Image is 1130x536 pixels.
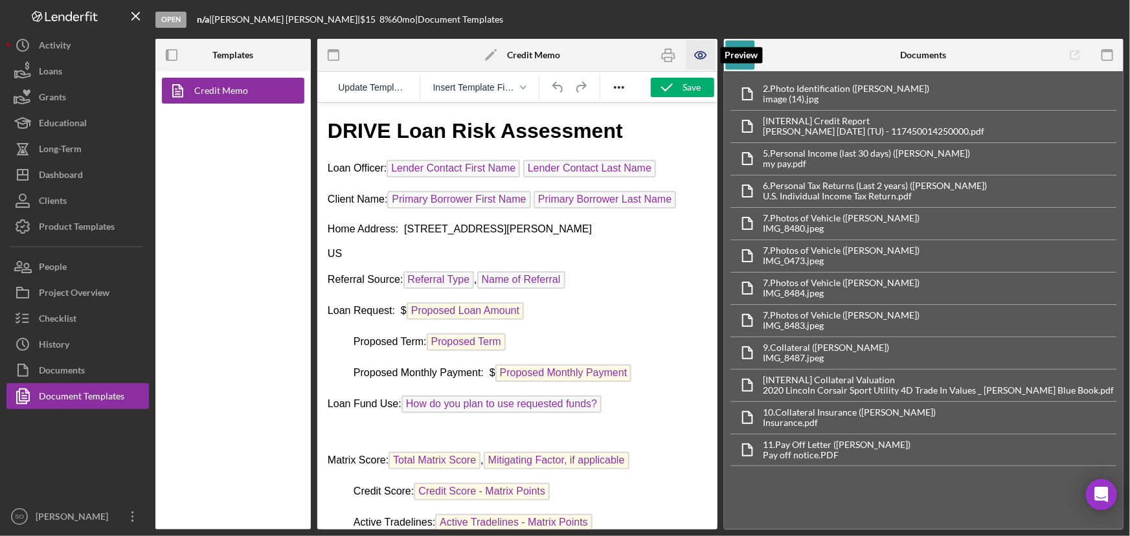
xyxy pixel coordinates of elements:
div: image (14).jpg [763,94,930,104]
div: 10. Collateral Insurance ([PERSON_NAME]) [763,407,936,418]
div: Open [155,12,186,28]
div: Product Templates [39,214,115,243]
div: 2. Photo Identification ([PERSON_NAME]) [763,84,930,94]
div: [PERSON_NAME] [DATE] (TU) - 117450014250000.pdf [763,126,985,137]
div: | Document Templates [415,14,503,25]
div: Activity [39,32,71,61]
div: my pay.pdf [763,159,971,169]
a: Activity [6,32,149,58]
div: Grants [39,84,66,113]
button: Redo [570,78,592,96]
div: Pay off notice.PDF [763,450,911,460]
span: Insert Template Field [433,82,516,93]
div: [PERSON_NAME] [32,504,117,533]
button: Documents [6,357,149,383]
p: Active Tradelines: [10,411,390,432]
div: 8 % [379,14,392,25]
div: | [197,14,212,25]
div: Dashboard [39,162,83,191]
div: Loans [39,58,62,87]
button: Long-Term [6,136,149,162]
div: Clients [39,188,67,217]
button: Document Templates [6,383,149,409]
div: IMG_8487.jpeg [763,353,890,363]
button: Grants [6,84,149,110]
b: Templates [213,50,254,60]
a: Loans [6,58,149,84]
iframe: Rich Text Area [317,103,718,530]
div: IMG_8480.jpeg [763,223,920,234]
button: Undo [547,78,569,96]
div: IMG_8484.jpeg [763,288,920,298]
button: SO[PERSON_NAME] [6,504,149,530]
div: [INTERNAL] Collateral Valuation [763,375,1114,385]
div: Educational [39,110,87,139]
button: Educational [6,110,149,136]
button: Save [651,78,714,97]
div: IMG_8483.jpeg [763,320,920,331]
div: Checklist [39,306,76,335]
div: [INTERNAL] Credit Report [763,116,985,126]
button: History [6,331,149,357]
b: n/a [197,14,209,25]
button: People [6,254,149,280]
div: Document Templates [39,383,124,412]
b: Credit Memo [507,50,560,60]
div: Long-Term [39,136,82,165]
div: 6. Personal Tax Returns (Last 2 years) ([PERSON_NAME]) [763,181,988,191]
b: Documents [901,50,947,60]
div: 9. Collateral ([PERSON_NAME]) [763,342,890,353]
div: 5. Personal Income (last 30 days) ([PERSON_NAME]) [763,148,971,159]
a: Credit Memo [162,78,298,104]
div: 2020 Lincoln Corsair Sport Utility 4D Trade In Values _ [PERSON_NAME] Blue Book.pdf [763,385,1114,396]
div: Save [683,78,701,97]
div: Open Intercom Messenger [1086,479,1117,510]
div: U.S. Individual Income Tax Return.pdf [763,191,988,201]
div: [PERSON_NAME] [PERSON_NAME] | [212,14,360,25]
button: Clients [6,188,149,214]
button: Checklist [6,306,149,331]
div: 7. Photos of Vehicle ([PERSON_NAME]) [763,278,920,288]
button: Insert Template Field [428,78,532,96]
button: Project Overview [6,280,149,306]
div: 7. Photos of Vehicle ([PERSON_NAME]) [763,310,920,320]
div: IMG_0473.jpeg [763,256,920,266]
button: Dashboard [6,162,149,188]
div: Documents [39,357,85,386]
span: $15 [360,14,376,25]
span: Active Tradelines - Matrix Points [118,411,275,429]
button: Product Templates [6,214,149,240]
button: Reset the template to the current product template value [333,78,411,96]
